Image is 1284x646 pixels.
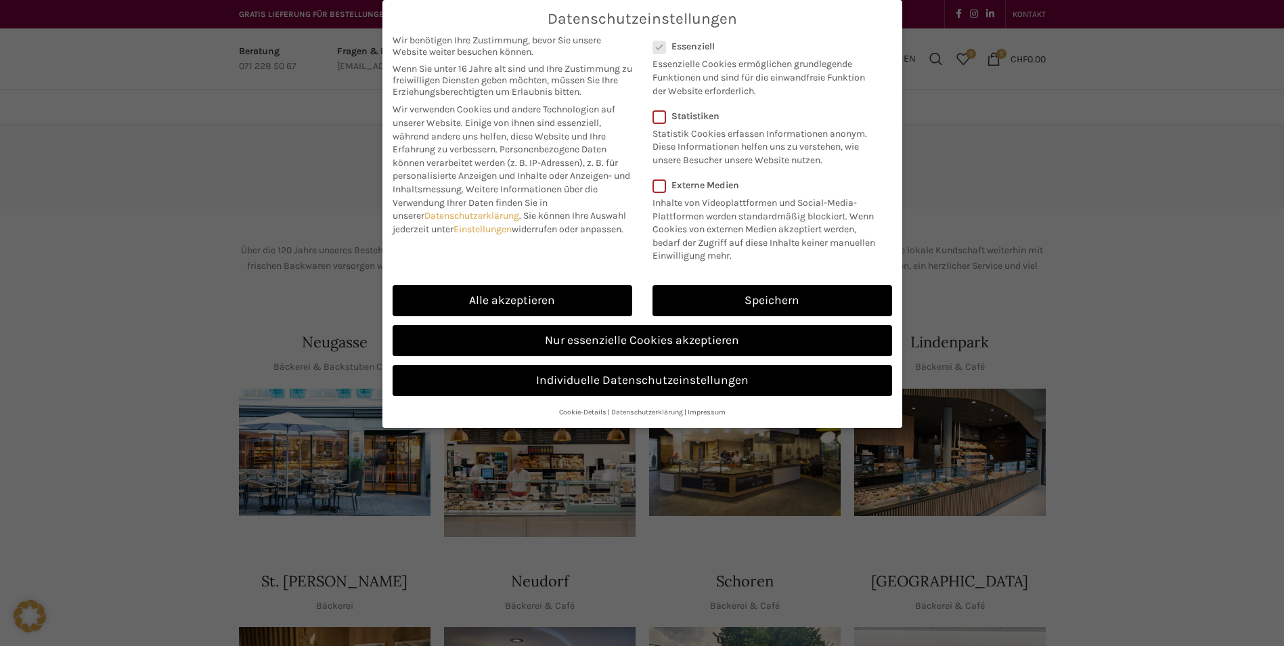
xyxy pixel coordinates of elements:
label: Essenziell [652,41,875,52]
a: Datenschutzerklärung [611,408,683,416]
p: Essenzielle Cookies ermöglichen grundlegende Funktionen und sind für die einwandfreie Funktion de... [652,52,875,98]
p: Statistik Cookies erfassen Informationen anonym. Diese Informationen helfen uns zu verstehen, wie... [652,122,875,167]
a: Impressum [688,408,726,416]
span: Personenbezogene Daten können verarbeitet werden (z. B. IP-Adressen), z. B. für personalisierte A... [393,144,630,195]
span: Datenschutzeinstellungen [548,10,737,28]
label: Externe Medien [652,179,883,191]
a: Alle akzeptieren [393,285,632,316]
span: Weitere Informationen über die Verwendung Ihrer Daten finden Sie in unserer . [393,184,598,221]
a: Nur essenzielle Cookies akzeptieren [393,325,892,356]
a: Cookie-Details [559,408,606,416]
p: Inhalte von Videoplattformen und Social-Media-Plattformen werden standardmäßig blockiert. Wenn Co... [652,191,883,263]
span: Wenn Sie unter 16 Jahre alt sind und Ihre Zustimmung zu freiwilligen Diensten geben möchten, müss... [393,63,632,98]
a: Datenschutzerklärung [424,210,519,221]
a: Individuelle Datenschutzeinstellungen [393,365,892,396]
span: Wir verwenden Cookies und andere Technologien auf unserer Website. Einige von ihnen sind essenzie... [393,104,615,155]
span: Sie können Ihre Auswahl jederzeit unter widerrufen oder anpassen. [393,210,626,235]
span: Wir benötigen Ihre Zustimmung, bevor Sie unsere Website weiter besuchen können. [393,35,632,58]
a: Speichern [652,285,892,316]
a: Einstellungen [453,223,512,235]
label: Statistiken [652,110,875,122]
